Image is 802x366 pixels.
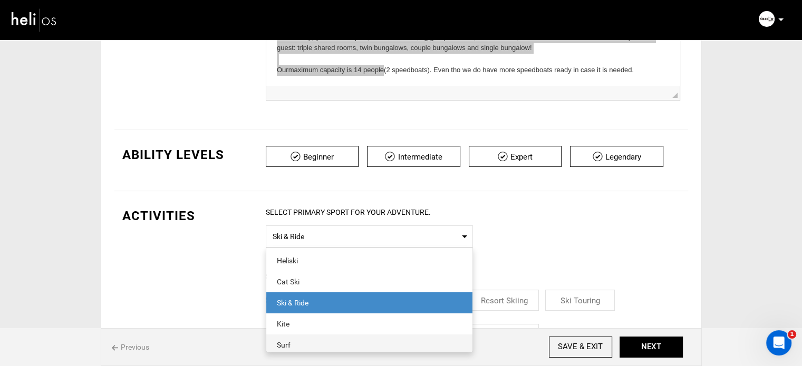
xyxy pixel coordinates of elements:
[266,271,680,282] div: Select the activities included in your adventure.
[672,93,678,98] span: Resize
[277,276,462,287] div: Cat Ski
[788,330,796,339] span: 1
[112,342,149,352] span: Previous
[759,11,775,27] img: ca85011ca00ce0453e4291a19d540551.png
[277,319,462,329] div: Kite
[277,255,462,266] div: Heliski
[266,225,473,248] span: Select box activate
[277,340,462,350] div: Surf
[620,337,683,358] button: NEXT
[549,337,612,358] input: SAVE & EXIT
[766,330,791,355] iframe: Intercom live chat
[273,229,466,242] span: Ski & Ride
[11,18,403,95] p: After your activity, The Shadow Mentawai has everything you need to have a pleasure stay, in a pr...
[266,207,680,217] div: Select primary sport for your adventure.
[122,146,250,164] div: Ability Levels
[277,298,462,308] div: Ski & Ride
[122,207,250,225] div: Activities
[112,345,118,351] img: back%20icon.svg
[11,6,58,34] img: heli-logo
